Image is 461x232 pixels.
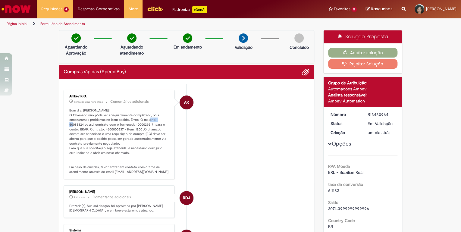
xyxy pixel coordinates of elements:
div: Rafaela De Jesus Pereira [180,191,193,205]
div: R13460964 [367,111,395,118]
span: 23h atrás [74,196,85,199]
small: Comentários adicionais [93,195,131,200]
p: +GenAi [192,6,207,13]
img: ServiceNow [1,3,32,15]
span: BRL - Brazilian Real [328,170,363,175]
dt: Número [326,111,363,118]
p: Bom dia, [PERSON_NAME]! O Chamado não pôde ser adequadamente completado, pois encontramos problem... [69,108,170,174]
span: Despesas Corporativas [78,6,120,12]
b: Saldo [328,200,338,205]
div: Ambev RPA [180,96,193,109]
span: cerca de uma hora atrás [74,100,103,104]
small: Comentários adicionais [110,99,149,104]
span: [PERSON_NAME] [426,6,456,11]
p: Prezado(a), Sua solicitação foi aprovada por [PERSON_NAME][DEMOGRAPHIC_DATA] , e em breve estarem... [69,204,170,213]
b: Country Code [328,218,355,223]
span: AR [184,95,189,110]
span: um dia atrás [367,130,390,135]
span: Rascunhos [371,6,393,12]
img: check-circle-green.png [183,33,192,43]
div: Ambev Automation [328,98,398,104]
img: arrow-next.png [239,33,248,43]
p: Aguardando atendimento [117,44,146,56]
span: 11 [351,7,357,12]
time: 29/08/2025 11:09:04 [74,196,85,199]
p: Em andamento [174,44,202,50]
span: More [129,6,138,12]
button: Rejeitar Solução [328,59,398,69]
div: Solução Proposta [324,30,402,43]
a: Página inicial [7,21,27,26]
span: 4 [64,7,69,12]
div: Em Validação [367,121,395,127]
div: Padroniza [172,6,207,13]
dt: Criação [326,130,363,136]
span: RDJ [183,191,190,205]
div: [PERSON_NAME] [69,190,170,194]
div: Analista responsável: [328,92,398,98]
span: 2074.3999999999996 [328,206,369,211]
img: click_logo_yellow_360x200.png [147,4,163,13]
dt: Status [326,121,363,127]
p: Concluído [290,44,309,50]
a: Rascunhos [366,6,393,12]
button: Adicionar anexos [302,68,309,76]
button: Aceitar solução [328,48,398,58]
p: Aguardando Aprovação [61,44,91,56]
ul: Trilhas de página [5,18,303,30]
div: 29/08/2025 09:10:37 [367,130,395,136]
span: Requisições [41,6,62,12]
p: Validação [234,44,252,50]
span: Favoritos [334,6,350,12]
h2: Compras rápidas (Speed Buy) Histórico de tíquete [64,69,126,75]
b: taxa de conversão [328,182,363,187]
img: img-circle-grey.png [294,33,304,43]
div: Ambev RPA [69,95,170,98]
img: check-circle-green.png [127,33,136,43]
span: 6.1182 [328,188,339,193]
img: check-circle-green.png [71,33,81,43]
span: BR [328,224,333,229]
div: Automações Ambev [328,86,398,92]
a: Formulário de Atendimento [40,21,85,26]
div: Grupo de Atribuição: [328,80,398,86]
b: RPA Moeda [328,164,350,169]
